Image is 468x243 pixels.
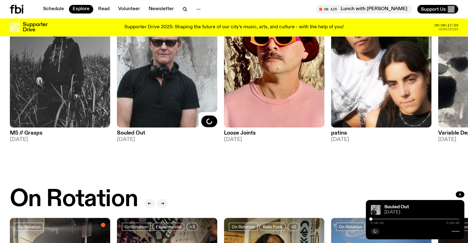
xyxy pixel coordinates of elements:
[339,225,362,229] span: On Rotation
[10,137,110,142] span: [DATE]
[117,127,217,142] a: Souled Out[DATE]
[190,225,195,229] span: +3
[156,225,181,229] span: Experimental
[371,205,381,215] img: Stephen looks directly at the camera, wearing a black tee, black sunglasses and headphones around...
[331,127,431,142] a: patina[DATE]
[186,223,198,231] button: +3
[69,5,93,14] a: Explore
[288,223,299,231] button: +2
[39,5,68,14] a: Schedule
[446,221,459,225] span: 0:00:00
[263,225,282,229] span: Baile Funk
[117,131,217,136] h3: Souled Out
[331,137,431,142] span: [DATE]
[232,225,255,229] span: On Rotation
[23,22,47,33] h3: Supporter Drive
[224,127,324,142] a: Loose Joints[DATE]
[117,137,217,142] span: [DATE]
[439,28,458,31] span: Remaining
[10,127,110,142] a: M5 // Grasps[DATE]
[384,210,459,215] span: [DATE]
[18,225,41,229] span: On Rotation
[224,137,324,142] span: [DATE]
[421,6,446,12] span: Support Us
[331,131,431,136] h3: patina
[434,24,458,27] span: 05:09:17:03
[384,205,409,210] a: Souled Out
[124,25,344,30] p: Supporter Drive 2025: Shaping the future of our city’s music, arts, and culture - with the help o...
[10,188,138,211] h2: On Rotation
[259,223,286,231] a: Baile Funk
[224,131,324,136] h3: Loose Joints
[152,223,185,231] a: Experimental
[145,5,178,14] a: Newsletter
[125,225,148,229] span: On Rotation
[15,223,43,231] a: On Rotation
[316,5,412,14] button: On AirLunch with [PERSON_NAME]
[10,131,110,136] h3: M5 // Grasps
[229,223,258,231] a: On Rotation
[114,5,144,14] a: Volunteer
[371,221,384,225] span: 0:00:00
[417,5,458,14] button: Support Us
[122,223,150,231] a: On Rotation
[291,225,296,229] span: +2
[336,223,365,231] a: On Rotation
[94,5,113,14] a: Read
